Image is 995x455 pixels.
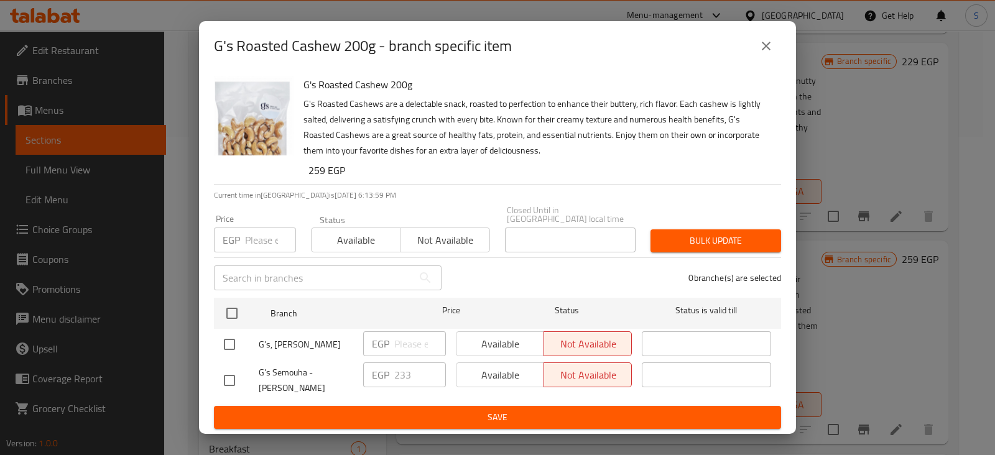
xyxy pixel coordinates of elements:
span: Bulk update [660,233,771,249]
p: EGP [372,336,389,351]
span: Status [502,303,632,318]
span: Price [410,303,493,318]
input: Search in branches [214,265,413,290]
span: Status is valid till [642,303,771,318]
img: G's Roasted Cashew 200g [214,76,294,155]
p: G's Roasted Cashews are a delectable snack, roasted to perfection to enhance their buttery, rich ... [303,96,771,159]
span: Not available [405,231,484,249]
h6: 259 EGP [308,162,771,179]
span: Save [224,410,771,425]
button: Not available [400,227,489,252]
h2: G's Roasted Cashew 200g - branch specific item [214,36,512,56]
h6: G's Roasted Cashew 200g [303,76,771,93]
p: EGP [223,232,240,247]
span: Branch [271,306,400,321]
span: Available [317,231,396,249]
p: 0 branche(s) are selected [688,272,781,284]
button: Bulk update [650,229,781,252]
span: G’s, [PERSON_NAME] [259,337,353,352]
input: Please enter price [245,227,296,252]
button: close [751,31,781,61]
input: Please enter price [394,362,446,387]
span: G's Semouha - [PERSON_NAME] [259,365,353,396]
p: Current time in [GEOGRAPHIC_DATA] is [DATE] 6:13:59 PM [214,190,781,201]
button: Save [214,406,781,429]
button: Available [311,227,400,252]
input: Please enter price [394,331,446,356]
p: EGP [372,367,389,382]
